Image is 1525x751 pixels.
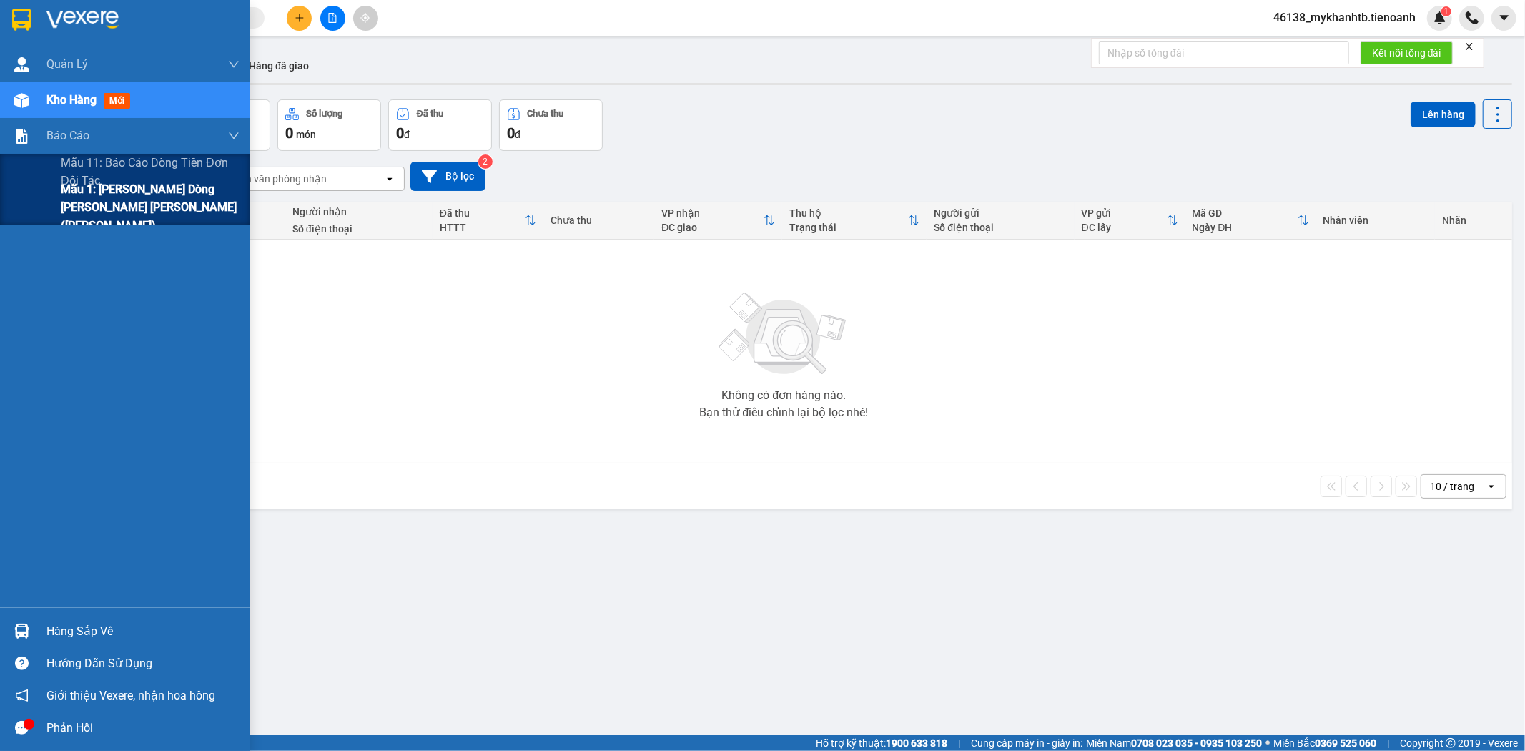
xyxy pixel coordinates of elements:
span: notification [15,689,29,702]
button: Lên hàng [1411,102,1476,127]
sup: 2 [478,154,493,169]
strong: 0708 023 035 - 0935 103 250 [1131,737,1262,749]
span: 1 [1443,6,1448,16]
span: close [1464,41,1474,51]
div: Chưa thu [528,109,564,119]
th: Toggle SortBy [1075,202,1185,240]
div: Người gửi [934,207,1067,219]
div: Hàng sắp về [46,621,240,642]
div: Chưa thu [551,215,647,226]
img: warehouse-icon [14,93,29,108]
div: Phản hồi [46,717,240,739]
div: Ngày ĐH [1193,222,1298,233]
span: 0 [507,124,515,142]
img: warehouse-icon [14,624,29,639]
input: Nhập số tổng đài [1099,41,1349,64]
span: Miền Bắc [1273,735,1376,751]
svg: open [1486,481,1497,492]
div: Đã thu [417,109,443,119]
img: phone-icon [1466,11,1479,24]
div: Thu hộ [789,207,909,219]
span: mới [104,93,130,109]
div: ĐC lấy [1082,222,1167,233]
div: Số điện thoại [292,223,425,235]
th: Toggle SortBy [433,202,543,240]
strong: 1900 633 818 [886,737,947,749]
img: svg+xml;base64,PHN2ZyBjbGFzcz0ibGlzdC1wbHVnX19zdmciIHhtbG5zPSJodHRwOi8vd3d3LnczLm9yZy8yMDAwL3N2Zy... [712,284,855,384]
svg: open [384,173,395,185]
span: món [296,129,316,140]
span: Hỗ trợ kỹ thuật: [816,735,947,751]
strong: 0369 525 060 [1315,737,1376,749]
th: Toggle SortBy [654,202,782,240]
span: plus [295,13,305,23]
span: copyright [1446,738,1456,748]
span: 0 [285,124,293,142]
div: 10 / trang [1430,479,1474,494]
button: caret-down [1491,6,1516,31]
span: Báo cáo [46,127,89,144]
span: file-add [327,13,337,23]
span: Miền Nam [1086,735,1262,751]
div: ĐC giao [661,222,764,233]
img: warehouse-icon [14,57,29,72]
div: Mã GD [1193,207,1298,219]
div: Không có đơn hàng nào. [721,390,846,401]
span: down [228,59,240,70]
span: 46138_mykhanhtb.tienoanh [1262,9,1427,26]
div: VP nhận [661,207,764,219]
span: đ [515,129,520,140]
th: Toggle SortBy [1185,202,1316,240]
span: 0 [396,124,404,142]
span: Giới thiệu Vexere, nhận hoa hồng [46,687,215,705]
span: Kho hàng [46,93,97,107]
div: Hướng dẫn sử dụng [46,653,240,674]
span: Mẫu 1: [PERSON_NAME] dòng [PERSON_NAME] [PERSON_NAME] ([PERSON_NAME]) [61,180,240,234]
span: Cung cấp máy in - giấy in: [971,735,1082,751]
div: Nhân viên [1323,215,1428,226]
span: message [15,721,29,735]
div: HTTT [440,222,525,233]
sup: 1 [1441,6,1451,16]
button: Kết nối tổng đài [1361,41,1453,64]
span: Quản Lý [46,55,88,73]
div: Đã thu [440,207,525,219]
button: aim [353,6,378,31]
div: Bạn thử điều chỉnh lại bộ lọc nhé! [699,407,868,418]
span: Kết nối tổng đài [1372,45,1441,61]
span: | [958,735,960,751]
button: Số lượng0món [277,99,381,151]
span: ⚪️ [1265,740,1270,746]
div: Số điện thoại [934,222,1067,233]
div: Nhãn [1442,215,1504,226]
div: Chọn văn phòng nhận [228,172,327,186]
img: icon-new-feature [1433,11,1446,24]
button: Bộ lọc [410,162,485,191]
button: file-add [320,6,345,31]
div: Số lượng [306,109,342,119]
th: Toggle SortBy [782,202,927,240]
div: VP gửi [1082,207,1167,219]
span: down [228,130,240,142]
span: aim [360,13,370,23]
span: Mẫu 11: Báo cáo dòng tiền đơn đối tác [61,154,240,190]
div: Trạng thái [789,222,909,233]
button: Chưa thu0đ [499,99,603,151]
button: Hàng đã giao [237,49,320,83]
img: logo-vxr [12,9,31,31]
button: plus [287,6,312,31]
span: question-circle [15,657,29,670]
div: Người nhận [292,206,425,217]
span: đ [404,129,410,140]
img: solution-icon [14,129,29,144]
span: | [1387,735,1389,751]
span: caret-down [1498,11,1511,24]
button: Đã thu0đ [388,99,492,151]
